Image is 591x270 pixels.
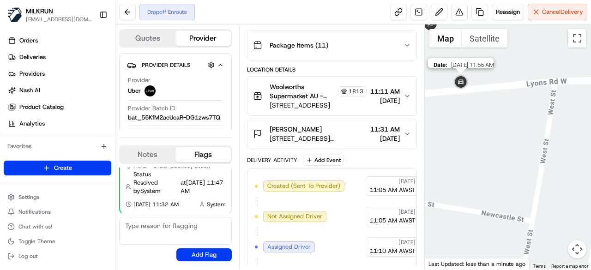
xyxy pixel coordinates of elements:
a: Providers [4,66,115,81]
button: Map camera controls [568,240,586,258]
span: Settings [18,193,39,201]
button: Chat with us! [4,220,111,233]
a: Terms [533,264,546,269]
a: Analytics [4,116,115,131]
span: Assigned Driver [267,243,311,251]
span: Resolved by System [133,179,179,195]
span: [DATE] [370,96,400,105]
button: Reassign [492,4,524,20]
span: [DATE] [398,178,416,185]
button: Log out [4,250,111,263]
span: Provider Details [142,61,190,69]
span: Orders [19,36,38,45]
span: Toggle Theme [18,238,55,245]
button: Woolworths Supermarket AU - Ashfield North Store Manager1813[STREET_ADDRESS]11:11 AM[DATE] [247,77,416,115]
span: Package Items ( 11 ) [270,41,328,50]
a: Orders [4,33,115,48]
button: Package Items (11) [247,30,416,60]
span: 11:10 AM AWST [370,247,416,255]
span: Deliveries [19,53,46,61]
span: Create [54,164,72,172]
span: Provider Batch ID [128,104,175,113]
span: [DATE] [398,239,416,246]
span: Provider Delivery ID [128,130,182,138]
img: uber-new-logo.jpeg [145,85,156,96]
button: Toggle fullscreen view [568,29,586,48]
button: Notifications [4,205,111,218]
button: Create [4,161,111,175]
span: Provider [128,76,151,84]
span: Nash AI [19,86,40,95]
button: Show satellite imagery [462,29,507,48]
span: Reassign [496,8,520,16]
span: Notifications [18,208,51,216]
button: Provider [175,31,231,46]
button: CancelDelivery [528,4,587,20]
button: Flags [175,147,231,162]
button: [EMAIL_ADDRESS][DOMAIN_NAME] [26,16,92,23]
a: Product Catalog [4,100,115,114]
span: [DATE] 11:55 AM [451,61,494,68]
div: Favorites [4,139,111,154]
button: Add Flag [176,248,232,261]
span: Uber [128,87,141,95]
span: Cancel Delivery [542,8,583,16]
span: at [DATE] 11:47 AM [181,179,226,195]
img: MILKRUN [7,7,22,22]
span: [STREET_ADDRESS][PERSON_NAME] [270,134,367,143]
span: Analytics [19,120,45,128]
span: [DATE] 11:32 AM [133,201,179,208]
span: Woolworths Supermarket AU - Ashfield North Store Manager [270,82,336,101]
a: Report a map error [551,264,588,269]
span: 1813 [349,88,363,95]
button: Settings [4,191,111,204]
span: [DATE] [398,208,416,216]
a: Deliveries [4,50,115,65]
button: MILKRUNMILKRUN[EMAIL_ADDRESS][DOMAIN_NAME] [4,4,96,26]
div: Last Updated: less than a minute ago [425,258,530,270]
img: Google [427,258,458,270]
span: [STREET_ADDRESS] [270,101,367,110]
span: [DATE] [370,134,400,143]
button: [PERSON_NAME][STREET_ADDRESS][PERSON_NAME]11:31 AM[DATE] [247,119,416,149]
span: 11:05 AM AWST [370,216,416,225]
button: Provider Details [127,57,224,72]
button: Toggle Theme [4,235,111,248]
div: Location Details [247,66,417,73]
span: Date : [433,61,447,68]
button: Show street map [429,29,462,48]
button: Quotes [120,31,175,46]
span: 11:05 AM AWST [370,186,416,194]
span: bat_55KfM2aeUcaR-DG1zws7TQ [128,114,220,122]
span: 11:11 AM [370,87,400,96]
span: [PERSON_NAME] [270,125,322,134]
button: MILKRUN [26,6,53,16]
a: Nash AI [4,83,115,98]
div: Delivery Activity [247,156,297,164]
span: 11:31 AM [370,125,400,134]
a: Open this area in Google Maps (opens a new window) [427,258,458,270]
span: Product Catalog [19,103,64,111]
span: Not Assigned Driver [267,212,322,221]
span: Chat with us! [18,223,52,230]
span: System [207,201,226,208]
span: Log out [18,252,37,260]
span: Created (Sent To Provider) [267,182,340,190]
span: Providers [19,70,45,78]
button: Add Event [303,155,344,166]
button: Notes [120,147,175,162]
